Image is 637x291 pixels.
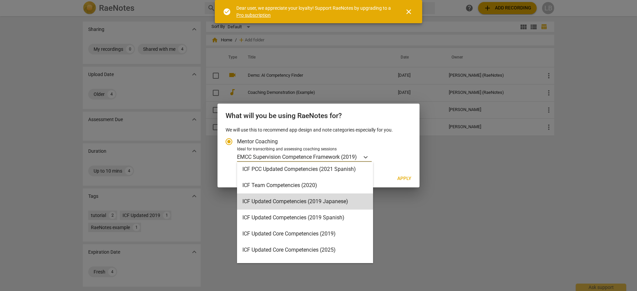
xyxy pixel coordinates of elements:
div: ICF Updated Competencies (2019 Spanish) [237,210,373,226]
div: ICF Updated Core Competencies (2019) [237,226,373,242]
div: ICF Updated Competencies (2019 Japanese) [237,193,373,210]
div: ICF Updated Core Competencies (2025) [237,242,373,258]
span: check_circle [223,8,231,16]
button: Apply [392,173,417,185]
span: Mentor Coaching [237,138,278,145]
p: We will use this to recommend app design and note categories especially for you. [226,126,411,134]
span: close [405,8,413,16]
h2: What will you be using RaeNotes for? [226,112,411,120]
div: ICF PCC Updated Competencies (2021 Spanish) [237,161,373,177]
div: Ideal for transcribing and assessing coaching sessions [237,146,409,152]
div: ICF Team Competencies (2020) [237,177,373,193]
span: Apply [397,175,411,182]
input: Ideal for transcribing and assessing coaching sessionsEMCC Supervision Competence Framework (2019) [358,154,359,160]
button: Close [401,4,417,20]
p: EMCC Supervision Competence Framework (2019) [237,153,357,161]
a: Pro subscription [236,12,271,18]
div: Account type [226,134,411,162]
div: Minimum Skills Requirements for ACC (2023) [237,258,373,274]
div: Dear user, we appreciate your loyalty! Support RaeNotes by upgrading to a [236,5,393,19]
